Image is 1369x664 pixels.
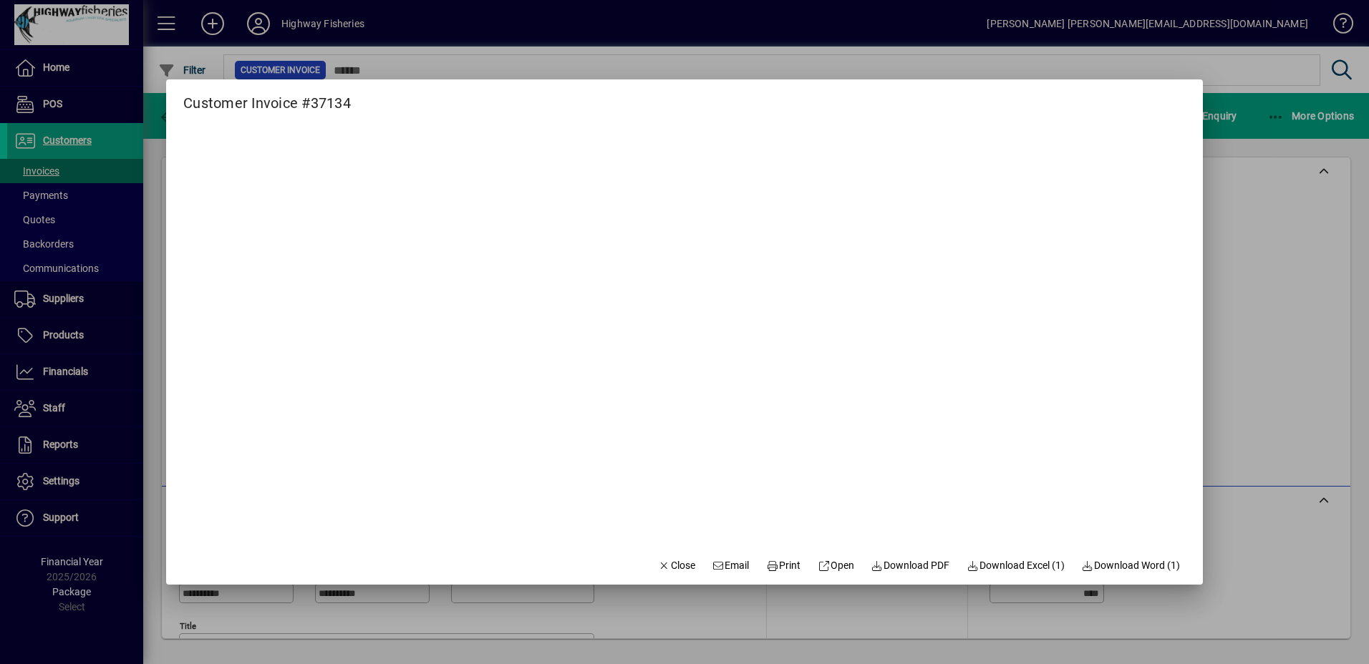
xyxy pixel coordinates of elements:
span: Email [712,558,750,573]
span: Download Excel (1) [967,558,1065,573]
span: Close [658,558,695,573]
button: Print [760,553,806,579]
span: Open [818,558,854,573]
span: Download Word (1) [1082,558,1181,573]
a: Download PDF [866,553,956,579]
h2: Customer Invoice #37134 [166,79,368,114]
span: Print [766,558,800,573]
button: Download Word (1) [1076,553,1186,579]
button: Close [652,553,701,579]
span: Download PDF [871,558,950,573]
a: Open [812,553,860,579]
button: Download Excel (1) [961,553,1070,579]
button: Email [707,553,755,579]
